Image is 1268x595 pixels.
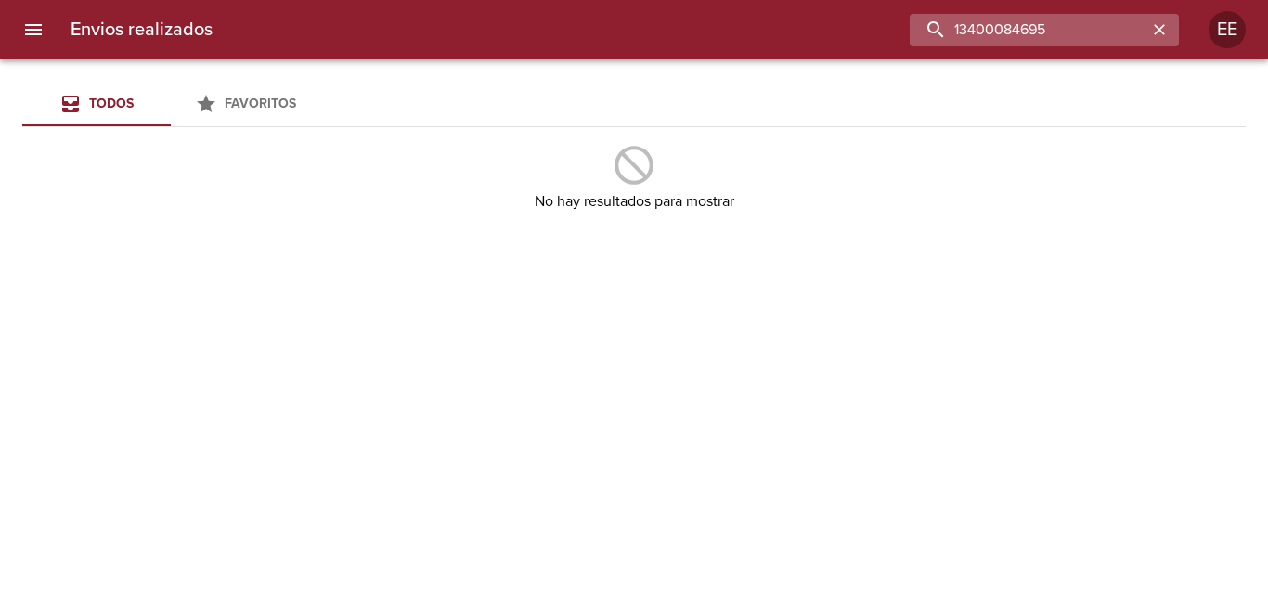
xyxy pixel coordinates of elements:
[535,188,734,214] h6: No hay resultados para mostrar
[910,14,1147,46] input: buscar
[22,82,319,126] div: Tabs Envios
[89,96,134,111] span: Todos
[1209,11,1246,48] div: EE
[225,96,296,111] span: Favoritos
[71,15,213,45] h6: Envios realizados
[11,7,56,52] button: menu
